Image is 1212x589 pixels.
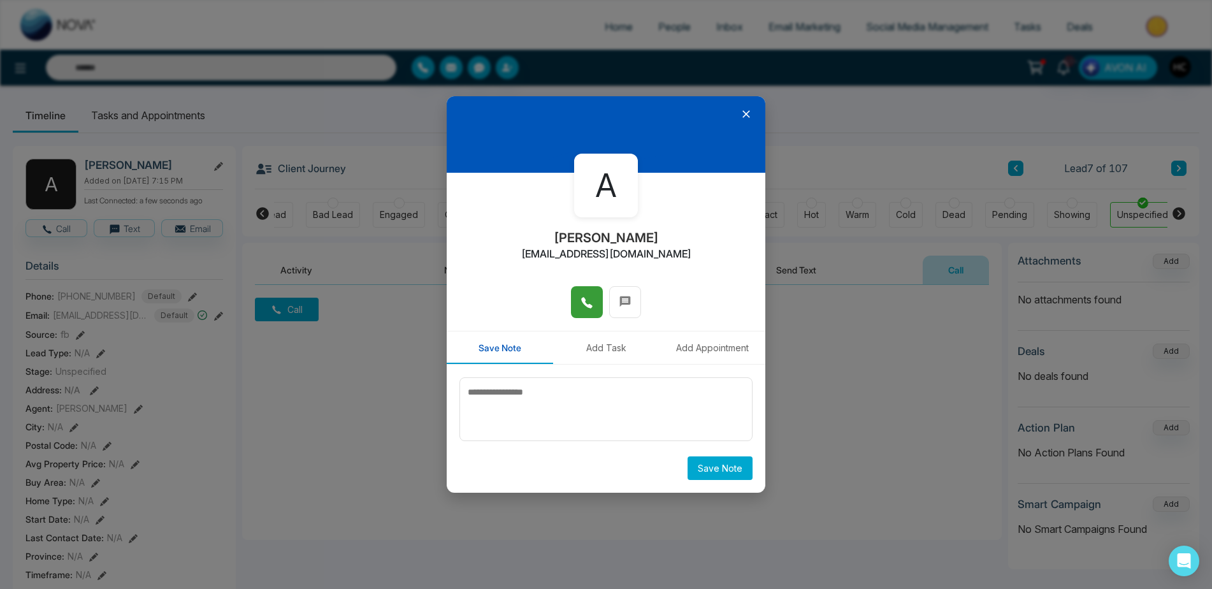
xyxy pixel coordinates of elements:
div: Open Intercom Messenger [1169,546,1199,576]
button: Save Note [447,331,553,364]
button: Add Appointment [659,331,765,364]
h2: [EMAIL_ADDRESS][DOMAIN_NAME] [521,248,691,260]
h2: [PERSON_NAME] [554,230,659,245]
span: A [596,162,616,210]
button: Add Task [553,331,660,364]
button: Save Note [688,456,753,480]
